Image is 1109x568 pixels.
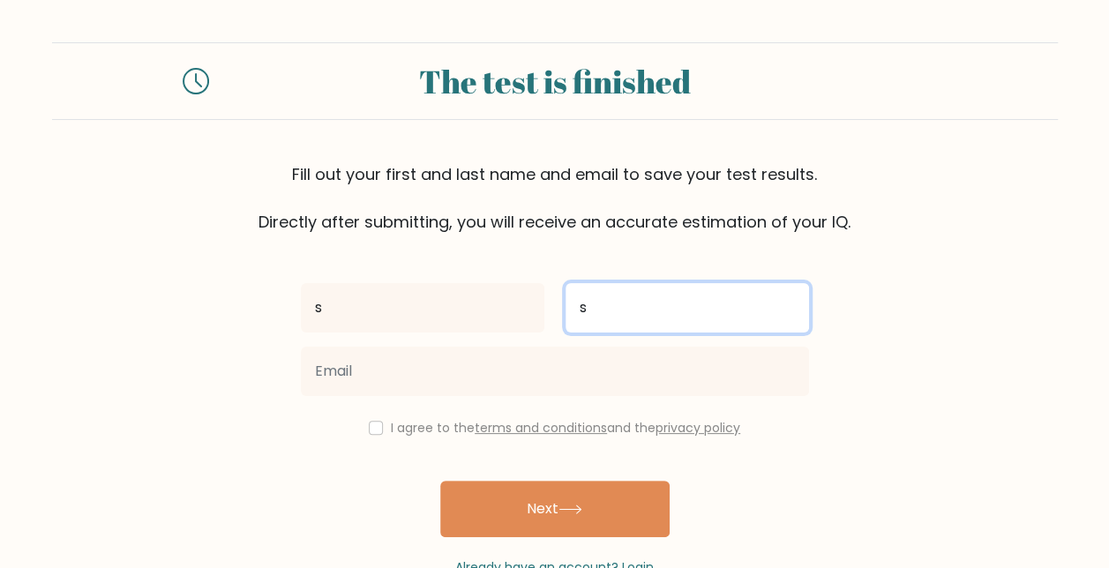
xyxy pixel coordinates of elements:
[440,481,670,537] button: Next
[301,347,809,396] input: Email
[566,283,809,333] input: Last name
[475,419,607,437] a: terms and conditions
[230,57,880,105] div: The test is finished
[656,419,740,437] a: privacy policy
[52,162,1058,234] div: Fill out your first and last name and email to save your test results. Directly after submitting,...
[391,419,740,437] label: I agree to the and the
[301,283,544,333] input: First name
